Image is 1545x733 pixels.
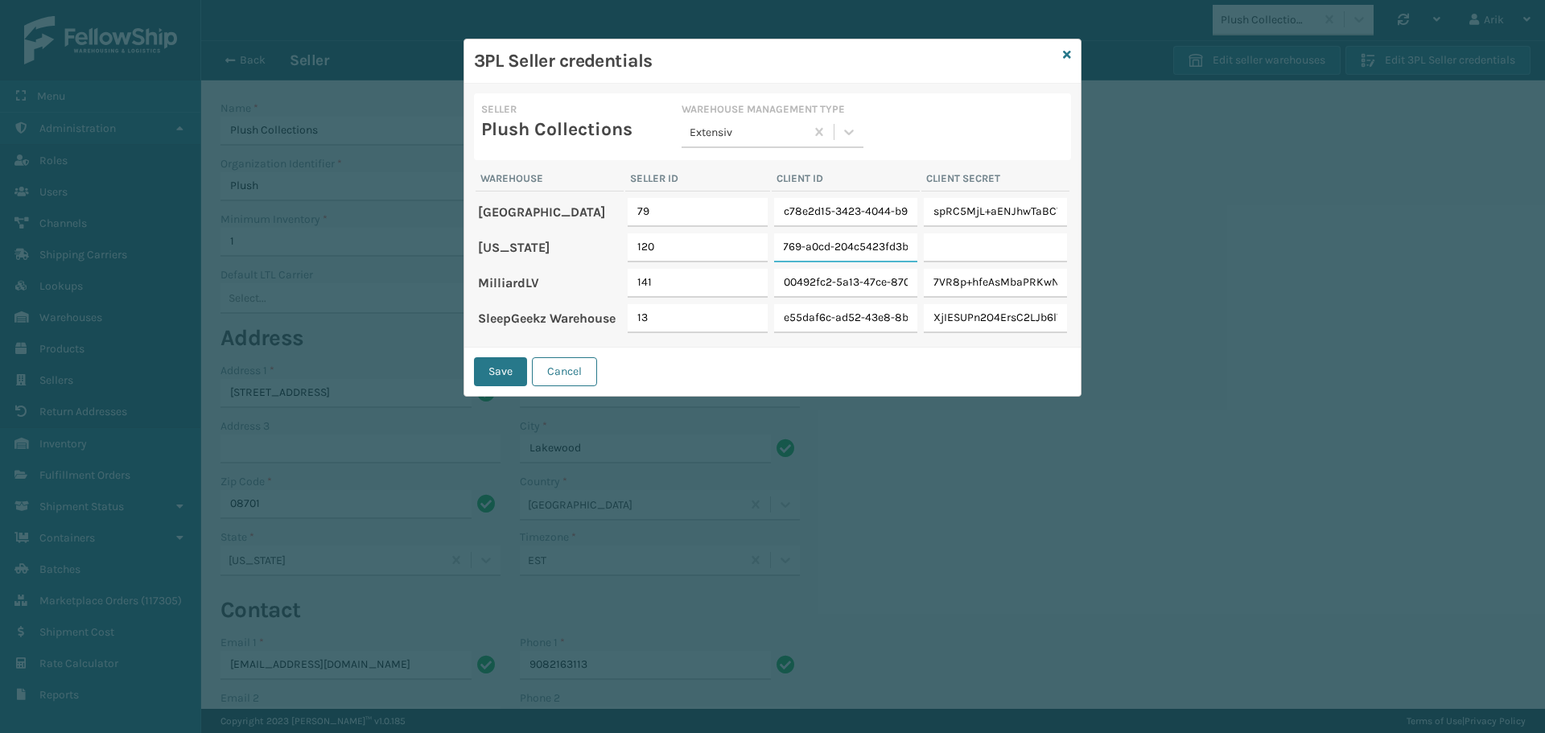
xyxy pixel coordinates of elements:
[476,171,624,191] th: Warehouse
[921,171,1069,191] th: Client Secret
[478,240,550,255] label: [US_STATE]
[690,124,805,141] div: Extensiv
[772,171,920,191] th: Client Id
[481,117,662,142] p: Plush Collections
[478,311,616,326] label: SleepGeekz Warehouse
[478,275,539,290] label: MilliardLV
[478,204,605,220] label: [GEOGRAPHIC_DATA]
[474,357,527,386] button: Save
[474,49,1057,73] h3: 3PL Seller credentials
[682,103,845,115] label: Warehouse Management Type
[625,171,770,191] th: Seller ID
[481,103,517,115] label: Seller
[532,357,597,386] button: Cancel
